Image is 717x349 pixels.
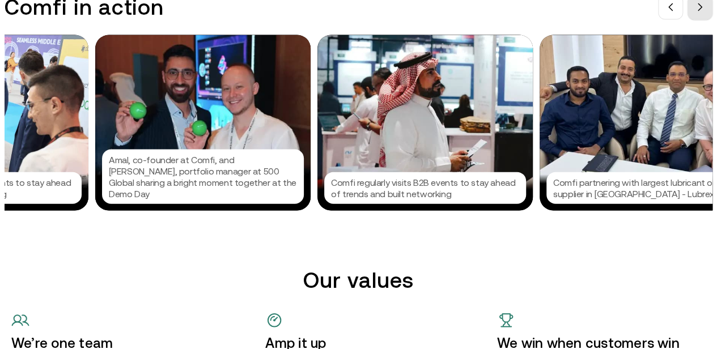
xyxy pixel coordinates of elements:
[11,267,706,293] h2: Our values
[109,154,297,199] p: Amal, co-founder at Comfi, and [PERSON_NAME], portfolio manager at 500 Global sharing a bright mo...
[331,177,519,199] p: Comfi regularly visits B2B events to stay ahead of trends and built networking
